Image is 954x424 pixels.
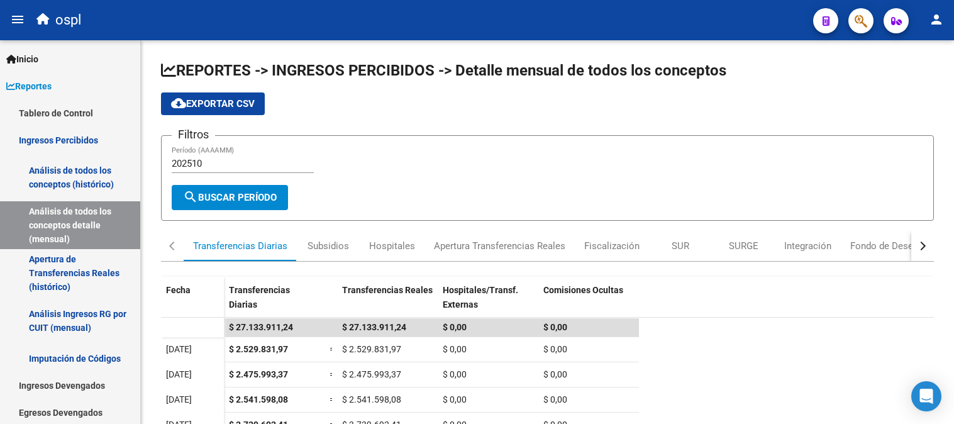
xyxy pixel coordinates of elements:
[443,394,467,404] span: $ 0,00
[342,394,401,404] span: $ 2.541.598,08
[193,239,287,253] div: Transferencias Diarias
[229,285,290,310] span: Transferencias Diarias
[55,6,81,34] span: ospl
[166,285,191,295] span: Fecha
[229,369,288,379] span: $ 2.475.993,37
[584,239,640,253] div: Fiscalización
[166,344,192,354] span: [DATE]
[224,277,324,330] datatable-header-cell: Transferencias Diarias
[183,189,198,204] mat-icon: search
[342,344,401,354] span: $ 2.529.831,97
[443,369,467,379] span: $ 0,00
[6,79,52,93] span: Reportes
[342,369,401,379] span: $ 2.475.993,37
[161,277,224,330] datatable-header-cell: Fecha
[171,96,186,111] mat-icon: cloud_download
[337,277,438,330] datatable-header-cell: Transferencias Reales
[543,394,567,404] span: $ 0,00
[543,285,623,295] span: Comisiones Ocultas
[369,239,415,253] div: Hospitales
[543,344,567,354] span: $ 0,00
[183,192,277,203] span: Buscar Período
[229,344,288,354] span: $ 2.529.831,97
[330,344,335,354] span: =
[171,98,255,109] span: Exportar CSV
[543,322,567,332] span: $ 0,00
[911,381,941,411] div: Open Intercom Messenger
[543,369,567,379] span: $ 0,00
[308,239,349,253] div: Subsidios
[161,62,726,79] span: REPORTES -> INGRESOS PERCIBIDOS -> Detalle mensual de todos los conceptos
[229,322,293,332] span: $ 27.133.911,24
[438,277,538,330] datatable-header-cell: Hospitales/Transf. Externas
[166,369,192,379] span: [DATE]
[342,322,406,332] span: $ 27.133.911,24
[172,185,288,210] button: Buscar Período
[330,394,335,404] span: =
[172,126,215,143] h3: Filtros
[10,12,25,27] mat-icon: menu
[672,239,689,253] div: SUR
[6,52,38,66] span: Inicio
[330,369,335,379] span: =
[929,12,944,27] mat-icon: person
[443,322,467,332] span: $ 0,00
[434,239,565,253] div: Apertura Transferencias Reales
[166,394,192,404] span: [DATE]
[850,239,940,253] div: Fondo de Desempleo
[443,344,467,354] span: $ 0,00
[729,239,758,253] div: SURGE
[443,285,518,310] span: Hospitales/Transf. Externas
[229,394,288,404] span: $ 2.541.598,08
[342,285,433,295] span: Transferencias Reales
[538,277,639,330] datatable-header-cell: Comisiones Ocultas
[784,239,831,253] div: Integración
[161,92,265,115] button: Exportar CSV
